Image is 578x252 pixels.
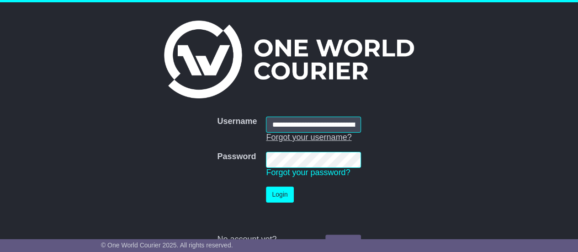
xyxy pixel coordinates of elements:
[325,235,361,251] a: Register
[217,152,256,162] label: Password
[101,241,233,249] span: © One World Courier 2025. All rights reserved.
[266,168,350,177] a: Forgot your password?
[164,21,414,98] img: One World
[217,235,361,245] div: No account yet?
[266,187,293,203] button: Login
[217,117,257,127] label: Username
[266,133,351,142] a: Forgot your username?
